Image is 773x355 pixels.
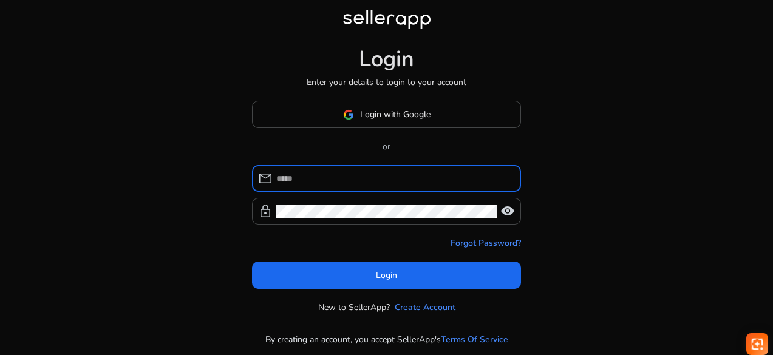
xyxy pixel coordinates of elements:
[343,109,354,120] img: google-logo.svg
[307,76,466,89] p: Enter your details to login to your account
[252,140,521,153] p: or
[360,108,431,121] span: Login with Google
[500,204,515,218] span: visibility
[318,301,390,314] p: New to SellerApp?
[441,333,508,346] a: Terms Of Service
[258,171,273,186] span: mail
[359,46,414,72] h1: Login
[252,262,521,289] button: Login
[451,237,521,249] a: Forgot Password?
[258,204,273,218] span: lock
[252,101,521,128] button: Login with Google
[395,301,455,314] a: Create Account
[376,269,397,282] span: Login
